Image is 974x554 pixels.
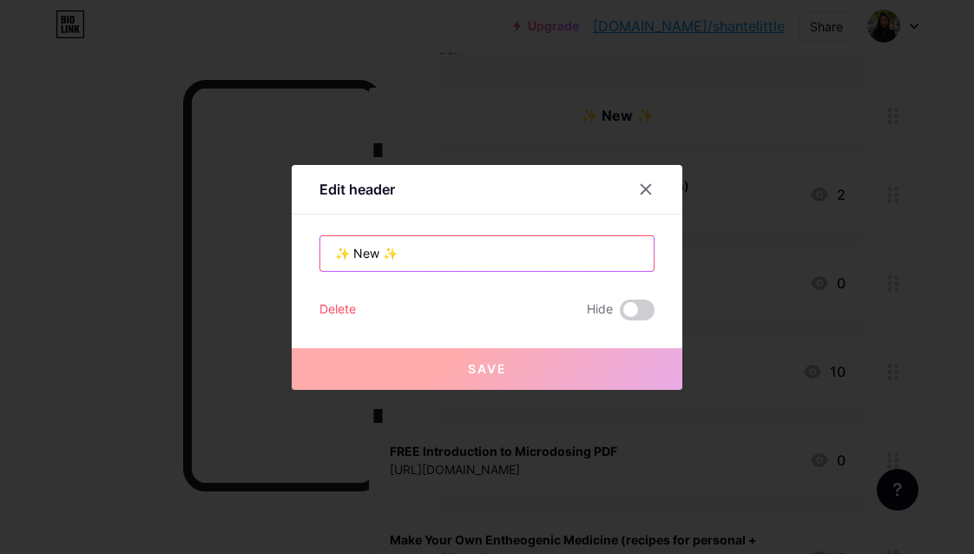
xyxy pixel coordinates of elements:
[319,179,395,200] div: Edit header
[292,348,682,390] button: Save
[468,361,507,376] span: Save
[319,300,356,320] div: Delete
[320,236,654,271] input: Title
[587,300,613,320] span: Hide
